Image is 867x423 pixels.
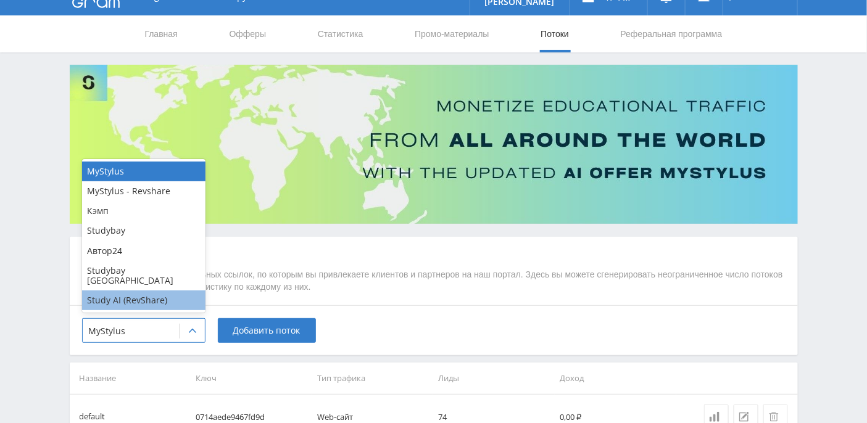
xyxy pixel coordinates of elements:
[82,162,205,181] div: MyStylus
[82,290,205,310] div: Study AI (RevShare)
[70,65,798,224] img: Banner
[70,363,191,394] th: Название
[82,201,205,221] div: Кэмп
[82,221,205,240] div: Studybay
[433,363,555,394] th: Лиды
[82,261,205,290] div: Studybay [GEOGRAPHIC_DATA]
[144,15,179,52] a: Главная
[82,241,205,261] div: Автор24
[317,15,365,52] a: Статистика
[82,269,786,293] p: Потоки — это ключи реферальных ссылок, по которым вы привлекаете клиентов и партнеров на наш порт...
[233,326,301,335] span: Добавить поток
[413,15,490,52] a: Промо-материалы
[218,318,316,343] button: Добавить поток
[555,363,676,394] th: Доход
[82,249,786,263] p: Потоки
[82,181,205,201] div: MyStylus - Revshare
[539,15,570,52] a: Потоки
[620,15,724,52] a: Реферальная программа
[312,363,434,394] th: Тип трафика
[191,363,312,394] th: Ключ
[228,15,268,52] a: Офферы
